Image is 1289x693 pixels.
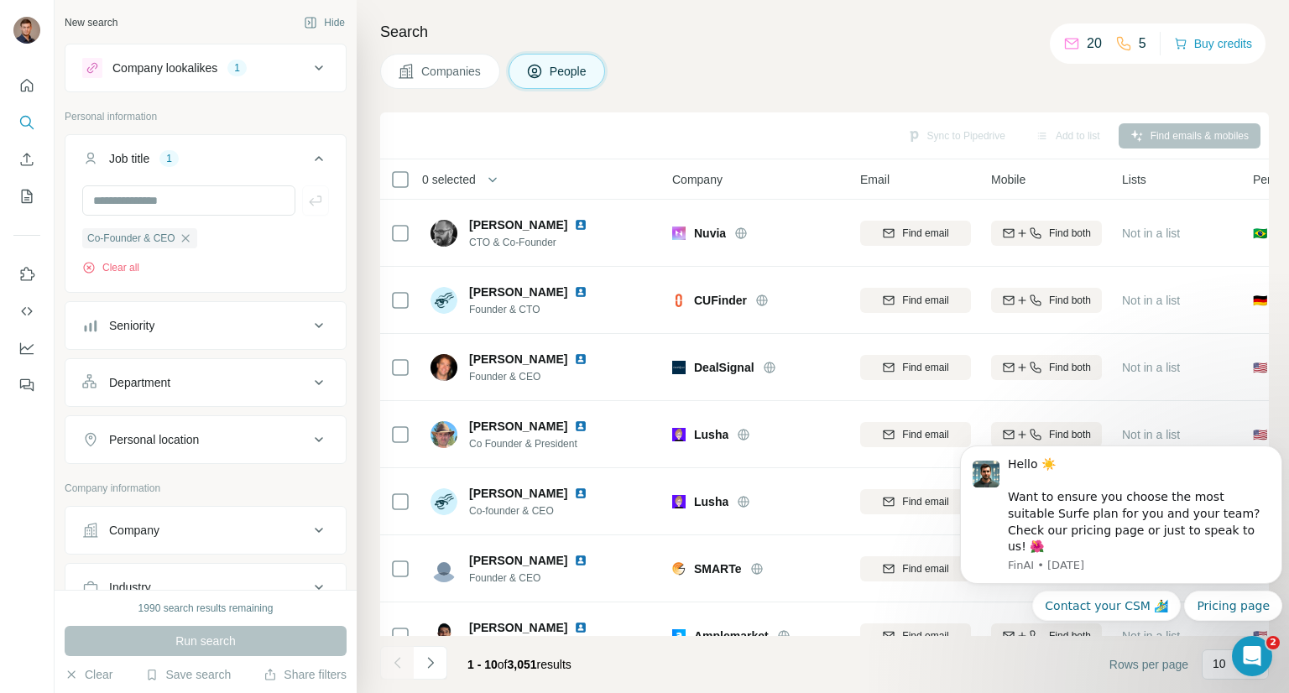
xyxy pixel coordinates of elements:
span: Lusha [694,426,728,443]
span: Find both [1049,226,1091,241]
img: Avatar [13,17,40,44]
img: Avatar [431,488,457,515]
span: 2 [1266,636,1280,649]
span: Co-Founder & CEO [87,231,175,246]
button: Department [65,362,346,403]
img: Avatar [431,421,457,448]
div: 1 [159,151,179,166]
button: Use Surfe API [13,296,40,326]
button: Find email [860,489,971,514]
div: Industry [109,579,151,596]
button: Company [65,510,346,550]
div: Company [109,522,159,539]
div: Seniority [109,317,154,334]
button: Find both [991,221,1102,246]
img: Avatar [431,623,457,649]
span: Co-founder & CEO [469,503,608,518]
h4: Search [380,20,1269,44]
button: My lists [13,181,40,211]
button: Clear [65,666,112,683]
span: 🇺🇸 [1253,359,1267,376]
div: New search [65,15,117,30]
span: [PERSON_NAME] [469,216,567,233]
p: 10 [1213,655,1226,672]
p: Personal information [65,109,347,124]
span: CUFinder [694,292,747,309]
span: Not in a list [1122,294,1180,307]
button: Find both [991,355,1102,380]
span: results [467,658,571,671]
span: Find email [902,360,948,375]
img: LinkedIn logo [574,487,587,500]
button: Seniority [65,305,346,346]
button: Navigate to next page [414,646,447,680]
img: LinkedIn logo [574,419,587,433]
button: Quick start [13,70,40,101]
span: Founder & CTO [469,302,608,317]
button: Find email [860,355,971,380]
span: Find email [902,427,948,442]
img: Logo of DealSignal [672,361,686,374]
img: Logo of SMARTe [672,562,686,576]
button: Find email [860,623,971,649]
span: DealSignal [694,359,754,376]
span: Companies [421,63,483,80]
div: Job title [109,150,149,167]
img: LinkedIn logo [574,554,587,567]
img: Avatar [431,555,457,582]
img: Logo of Amplemarket [672,629,686,643]
span: People [550,63,588,80]
button: Industry [65,567,346,607]
img: LinkedIn logo [574,218,587,232]
span: Lusha [694,493,728,510]
button: Hide [292,10,357,35]
span: 0 selected [422,171,476,188]
img: Avatar [431,220,457,247]
span: Company [672,171,723,188]
img: LinkedIn logo [574,352,587,366]
span: 🇧🇷 [1253,225,1267,242]
span: Find email [902,561,948,576]
button: Find both [991,288,1102,313]
span: SMARTe [694,560,742,577]
span: Mobile [991,171,1025,188]
span: Founder & CEO [469,369,608,384]
img: LinkedIn logo [574,285,587,299]
span: 1 - 10 [467,658,498,671]
span: of [498,658,508,671]
span: [PERSON_NAME] [469,485,567,502]
img: Logo of Lusha [672,495,686,508]
span: Find email [902,494,948,509]
button: Find email [860,288,971,313]
span: Founder & CEO [469,571,608,586]
span: Find email [902,628,948,643]
p: 20 [1087,34,1102,54]
button: Feedback [13,370,40,400]
div: Company lookalikes [112,60,217,76]
button: Company lookalikes1 [65,48,346,88]
div: Personal location [109,431,199,448]
button: Save search [145,666,231,683]
button: Find email [860,221,971,246]
span: Email [860,171,890,188]
img: Avatar [431,287,457,314]
button: Enrich CSV [13,144,40,175]
button: Share filters [264,666,347,683]
span: [PERSON_NAME] [469,351,567,367]
span: Not in a list [1122,361,1180,374]
p: 5 [1139,34,1146,54]
span: 🇩🇪 [1253,292,1267,309]
button: Find email [860,556,971,581]
span: Find both [1049,360,1091,375]
iframe: Intercom notifications message [953,408,1289,648]
img: Logo of Nuvia [672,227,686,240]
img: Avatar [431,354,457,381]
span: [PERSON_NAME] [469,285,567,299]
